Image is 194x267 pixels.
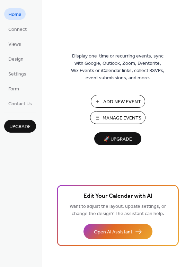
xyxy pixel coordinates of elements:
span: Manage Events [103,115,141,122]
span: Home [8,11,21,18]
span: Add New Event [103,98,141,106]
button: Open AI Assistant [83,224,152,239]
button: Add New Event [91,95,145,108]
span: Connect [8,26,27,33]
a: Connect [4,23,31,35]
button: Manage Events [90,111,145,124]
button: Upgrade [4,120,36,133]
span: Open AI Assistant [94,229,132,236]
a: Views [4,38,25,50]
span: Design [8,56,24,63]
a: Design [4,53,28,64]
span: Contact Us [8,100,32,108]
span: Display one-time or recurring events, sync with Google, Outlook, Zoom, Eventbrite, Wix Events or ... [71,53,165,82]
button: 🚀 Upgrade [94,132,141,145]
a: Home [4,8,26,20]
a: Settings [4,68,30,79]
span: Want to adjust the layout, update settings, or change the design? The assistant can help. [70,202,166,219]
span: Upgrade [9,123,31,131]
a: Contact Us [4,98,36,109]
a: Form [4,83,23,94]
span: Edit Your Calendar with AI [83,192,152,201]
span: Form [8,86,19,93]
span: Settings [8,71,26,78]
span: 🚀 Upgrade [98,135,137,144]
span: Views [8,41,21,48]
